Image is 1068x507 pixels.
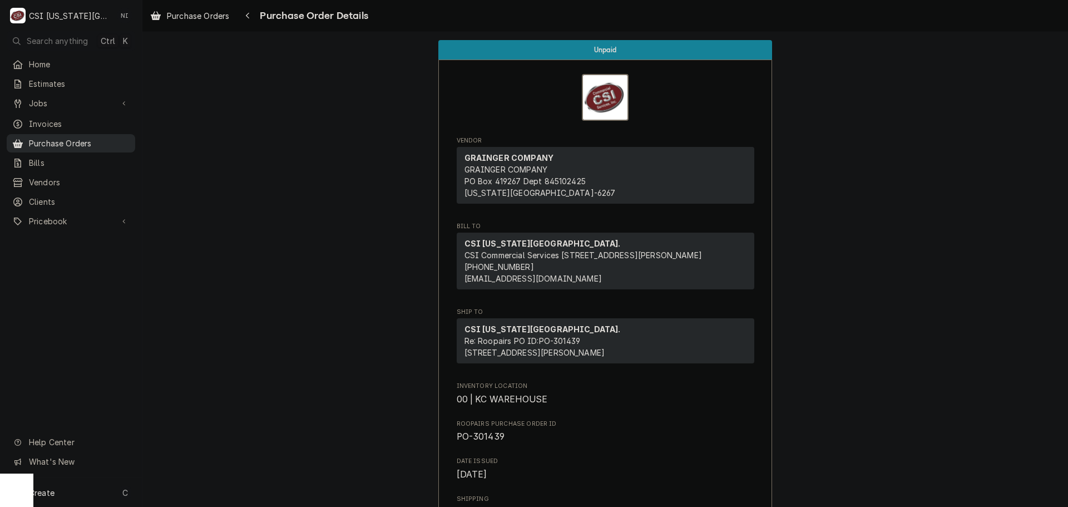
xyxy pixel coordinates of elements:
[29,58,130,70] span: Home
[457,420,754,429] span: Roopairs Purchase Order ID
[457,393,754,406] span: Inventory Location
[582,74,629,121] img: Logo
[457,468,754,481] span: Date Issued
[457,233,754,289] div: Bill To
[7,452,135,471] a: Go to What's New
[123,35,128,47] span: K
[29,97,113,109] span: Jobs
[146,7,234,25] a: Purchase Orders
[29,137,130,149] span: Purchase Orders
[29,488,55,498] span: Create
[7,55,135,73] a: Home
[29,157,130,169] span: Bills
[457,222,754,231] span: Bill To
[101,35,115,47] span: Ctrl
[457,222,754,294] div: Purchase Order Bill To
[29,10,111,22] div: CSI [US_STATE][GEOGRAPHIC_DATA].
[457,147,754,208] div: Vendor
[464,153,554,163] strong: GRAINGER COMPANY
[594,46,616,53] span: Unpaid
[7,134,135,152] a: Purchase Orders
[457,308,754,368] div: Purchase Order Ship To
[457,308,754,317] span: Ship To
[7,75,135,93] a: Estimates
[464,274,602,283] a: [EMAIL_ADDRESS][DOMAIN_NAME]
[457,382,754,406] div: Inventory Location
[457,136,754,145] span: Vendor
[457,233,754,294] div: Bill To
[457,420,754,444] div: Roopairs Purchase Order ID
[457,318,754,363] div: Ship To
[7,31,135,51] button: Search anythingCtrlK
[457,430,754,444] span: Roopairs Purchase Order ID
[29,456,128,467] span: What's New
[438,40,772,60] div: Status
[457,147,754,204] div: Vendor
[464,348,605,357] span: [STREET_ADDRESS][PERSON_NAME]
[122,487,128,499] span: C
[7,94,135,112] a: Go to Jobs
[457,382,754,391] span: Inventory Location
[7,154,135,172] a: Bills
[29,196,130,208] span: Clients
[167,10,229,22] span: Purchase Orders
[29,436,128,448] span: Help Center
[457,457,754,466] span: Date Issued
[457,431,505,442] span: PO-301439
[464,324,621,334] strong: CSI [US_STATE][GEOGRAPHIC_DATA].
[10,8,26,23] div: C
[29,118,130,130] span: Invoices
[256,8,368,23] span: Purchase Order Details
[29,176,130,188] span: Vendors
[7,173,135,191] a: Vendors
[464,250,702,260] span: CSI Commercial Services [STREET_ADDRESS][PERSON_NAME]
[457,457,754,481] div: Date Issued
[7,212,135,230] a: Go to Pricebook
[7,193,135,211] a: Clients
[239,7,256,24] button: Navigate back
[457,318,754,368] div: Ship To
[464,262,534,272] a: [PHONE_NUMBER]
[457,495,754,504] span: Shipping
[464,336,581,346] span: Re: Roopairs PO ID: PO-301439
[29,215,113,227] span: Pricebook
[27,35,88,47] span: Search anything
[29,78,130,90] span: Estimates
[7,433,135,451] a: Go to Help Center
[457,469,487,480] span: [DATE]
[117,8,132,23] div: Nate Ingram's Avatar
[457,394,548,405] span: 00 | KC WAREHOUSE
[117,8,132,23] div: NI
[457,136,754,209] div: Purchase Order Vendor
[10,8,26,23] div: CSI Kansas City.'s Avatar
[464,165,616,198] span: GRAINGER COMPANY PO Box 419267 Dept 845102425 [US_STATE][GEOGRAPHIC_DATA]-6267
[7,115,135,133] a: Invoices
[464,239,621,248] strong: CSI [US_STATE][GEOGRAPHIC_DATA].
